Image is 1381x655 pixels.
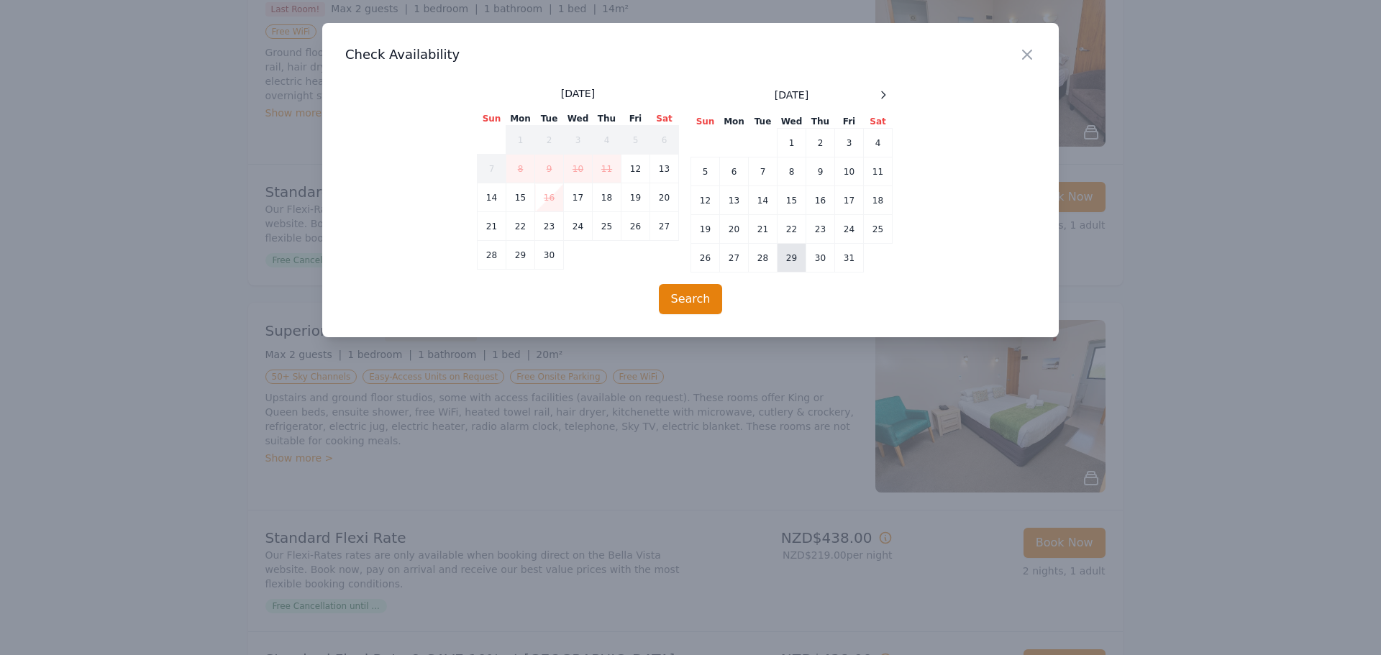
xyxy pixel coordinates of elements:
td: 18 [864,186,893,215]
td: 19 [621,183,650,212]
td: 4 [864,129,893,157]
td: 25 [593,212,621,241]
td: 24 [835,215,864,244]
td: 19 [691,215,720,244]
td: 27 [720,244,749,272]
td: 10 [564,155,593,183]
td: 12 [621,155,650,183]
td: 15 [506,183,535,212]
td: 26 [621,212,650,241]
th: Mon [720,115,749,129]
td: 30 [806,244,835,272]
th: Tue [749,115,778,129]
td: 30 [535,241,564,270]
td: 23 [806,215,835,244]
td: 13 [650,155,679,183]
span: [DATE] [775,88,808,102]
td: 9 [535,155,564,183]
td: 9 [806,157,835,186]
td: 17 [564,183,593,212]
td: 7 [478,155,506,183]
th: Fri [621,112,650,126]
td: 11 [593,155,621,183]
td: 20 [650,183,679,212]
th: Thu [806,115,835,129]
td: 14 [749,186,778,215]
span: [DATE] [561,86,595,101]
td: 21 [749,215,778,244]
td: 3 [835,129,864,157]
td: 3 [564,126,593,155]
td: 20 [720,215,749,244]
td: 6 [720,157,749,186]
td: 14 [478,183,506,212]
td: 29 [506,241,535,270]
button: Search [659,284,723,314]
td: 31 [835,244,864,272]
th: Sat [650,112,679,126]
td: 8 [778,157,806,186]
th: Fri [835,115,864,129]
td: 28 [749,244,778,272]
td: 25 [864,215,893,244]
td: 2 [535,126,564,155]
td: 12 [691,186,720,215]
td: 22 [506,212,535,241]
th: Tue [535,112,564,126]
td: 1 [506,126,535,155]
h3: Check Availability [345,46,1036,63]
td: 27 [650,212,679,241]
td: 28 [478,241,506,270]
td: 18 [593,183,621,212]
td: 15 [778,186,806,215]
td: 1 [778,129,806,157]
td: 16 [535,183,564,212]
td: 23 [535,212,564,241]
td: 11 [864,157,893,186]
td: 7 [749,157,778,186]
td: 8 [506,155,535,183]
th: Sun [691,115,720,129]
td: 6 [650,126,679,155]
td: 17 [835,186,864,215]
td: 24 [564,212,593,241]
th: Wed [564,112,593,126]
td: 16 [806,186,835,215]
td: 26 [691,244,720,272]
th: Wed [778,115,806,129]
td: 21 [478,212,506,241]
th: Mon [506,112,535,126]
th: Sun [478,112,506,126]
td: 2 [806,129,835,157]
td: 10 [835,157,864,186]
td: 22 [778,215,806,244]
td: 5 [691,157,720,186]
td: 29 [778,244,806,272]
td: 13 [720,186,749,215]
th: Thu [593,112,621,126]
td: 4 [593,126,621,155]
th: Sat [864,115,893,129]
td: 5 [621,126,650,155]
